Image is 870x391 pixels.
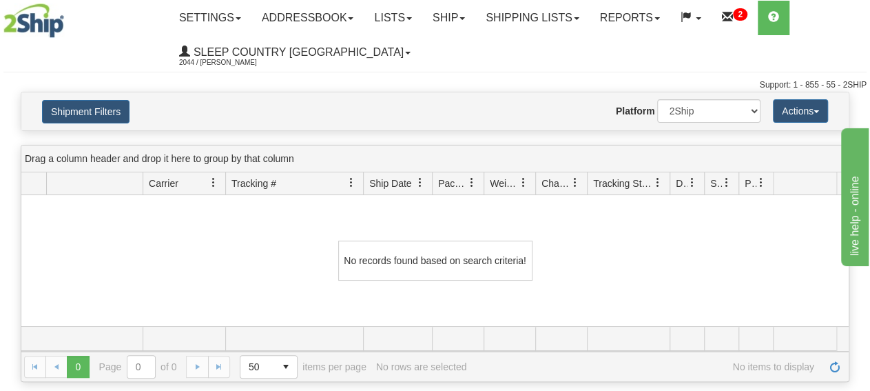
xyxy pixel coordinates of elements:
[10,8,127,25] div: live help - online
[476,361,814,372] span: No items to display
[563,171,587,194] a: Charge filter column settings
[67,356,89,378] span: Page 0
[824,356,846,378] a: Refresh
[99,355,177,379] span: Page of 0
[240,355,366,379] span: items per page
[838,125,869,265] iframe: chat widget
[541,177,570,190] span: Charge
[179,56,282,70] span: 2044 / [PERSON_NAME]
[512,171,535,194] a: Weight filter column settings
[364,1,422,35] a: Lists
[475,1,589,35] a: Shipping lists
[460,171,484,194] a: Packages filter column settings
[169,1,251,35] a: Settings
[676,177,687,190] span: Delivery Status
[202,171,225,194] a: Carrier filter column settings
[42,100,130,123] button: Shipment Filters
[249,360,267,374] span: 50
[745,177,756,190] span: Pickup Status
[590,1,670,35] a: Reports
[408,171,432,194] a: Ship Date filter column settings
[231,177,276,190] span: Tracking #
[3,3,64,38] img: logo2044.jpg
[712,1,758,35] a: 2
[376,361,467,372] div: No rows are selected
[240,355,298,379] span: Page sizes drop down
[338,241,532,281] div: No records found based on search criteria!
[369,177,411,190] span: Ship Date
[593,177,653,190] span: Tracking Status
[190,46,404,58] span: Sleep Country [GEOGRAPHIC_DATA]
[422,1,475,35] a: Ship
[340,171,363,194] a: Tracking # filter column settings
[715,171,738,194] a: Shipment Issues filter column settings
[646,171,670,194] a: Tracking Status filter column settings
[616,104,655,118] label: Platform
[710,177,722,190] span: Shipment Issues
[169,35,421,70] a: Sleep Country [GEOGRAPHIC_DATA] 2044 / [PERSON_NAME]
[773,99,828,123] button: Actions
[438,177,467,190] span: Packages
[681,171,704,194] a: Delivery Status filter column settings
[3,79,867,91] div: Support: 1 - 855 - 55 - 2SHIP
[490,177,519,190] span: Weight
[733,8,747,21] sup: 2
[749,171,773,194] a: Pickup Status filter column settings
[275,356,297,378] span: select
[251,1,364,35] a: Addressbook
[149,177,178,190] span: Carrier
[21,146,849,172] div: grid grouping header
